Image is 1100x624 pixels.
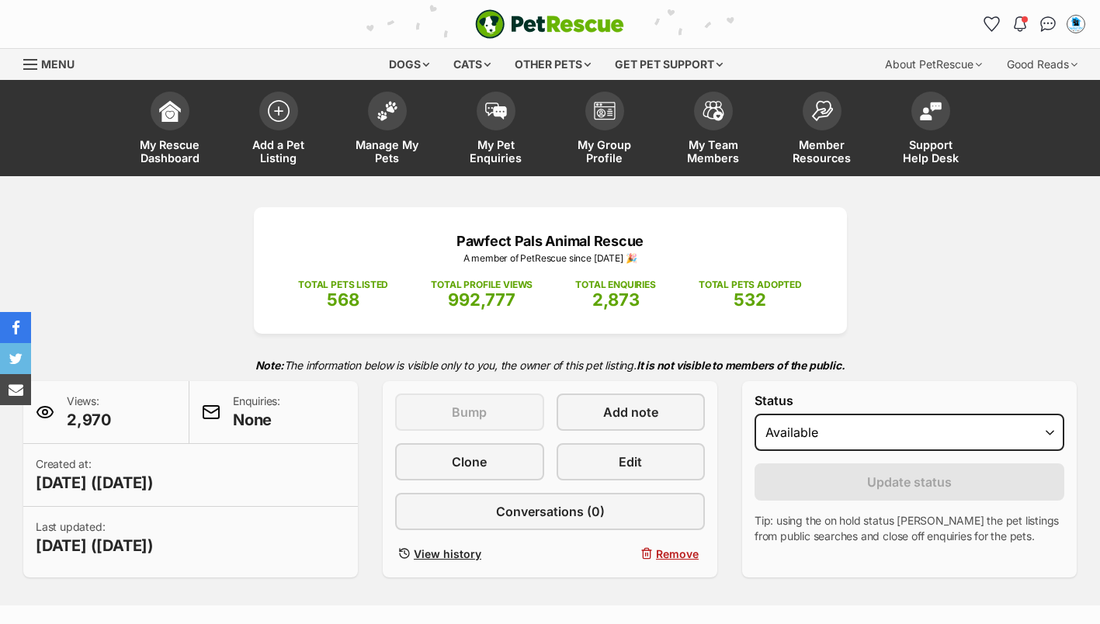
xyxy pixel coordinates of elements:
[787,138,857,165] span: Member Resources
[755,463,1064,501] button: Update status
[475,9,624,39] a: PetRescue
[699,278,802,292] p: TOTAL PETS ADOPTED
[23,349,1077,381] p: The information below is visible only to you, the owner of this pet listing.
[224,84,333,176] a: Add a Pet Listing
[619,452,642,471] span: Edit
[755,513,1064,544] p: Tip: using the on hold status [PERSON_NAME] the pet listings from public searches and close off e...
[448,289,515,310] span: 992,777
[36,535,154,556] span: [DATE] ([DATE])
[734,289,766,310] span: 532
[678,138,748,165] span: My Team Members
[656,546,699,562] span: Remove
[867,473,952,491] span: Update status
[395,543,544,565] a: View history
[1036,12,1060,36] a: Conversations
[298,278,388,292] p: TOTAL PETS LISTED
[116,84,224,176] a: My Rescue Dashboard
[550,84,659,176] a: My Group Profile
[36,519,154,556] p: Last updated:
[277,231,824,251] p: Pawfect Pals Animal Rescue
[496,502,605,521] span: Conversations (0)
[442,49,501,80] div: Cats
[703,101,724,121] img: team-members-icon-5396bd8760b3fe7c0b43da4ab00e1e3bb1a5d9ba89233759b79545d2d3fc5d0d.svg
[768,84,876,176] a: Member Resources
[475,9,624,39] img: logo-e224e6f780fb5917bec1dbf3a21bbac754714ae5b6737aabdf751b685950b380.svg
[570,138,640,165] span: My Group Profile
[485,102,507,120] img: pet-enquiries-icon-7e3ad2cf08bfb03b45e93fb7055b45f3efa6380592205ae92323e6603595dc1f.svg
[874,49,993,80] div: About PetRescue
[461,138,531,165] span: My Pet Enquiries
[327,289,359,310] span: 568
[268,100,290,122] img: add-pet-listing-icon-0afa8454b4691262ce3f59096e99ab1cd57d4a30225e0717b998d2c9b9846f56.svg
[277,251,824,265] p: A member of PetRescue since [DATE] 🎉
[244,138,314,165] span: Add a Pet Listing
[395,443,544,480] a: Clone
[594,102,616,120] img: group-profile-icon-3fa3cf56718a62981997c0bc7e787c4b2cf8bcc04b72c1350f741eb67cf2f40e.svg
[980,12,1088,36] ul: Account quick links
[1040,16,1057,32] img: chat-41dd97257d64d25036548639549fe6c8038ab92f7586957e7f3b1b290dea8141.svg
[233,393,280,431] p: Enquiries:
[603,403,658,421] span: Add note
[896,138,966,165] span: Support Help Desk
[378,49,440,80] div: Dogs
[1068,16,1084,32] img: Narelle Hayes profile pic
[452,403,487,421] span: Bump
[920,102,942,120] img: help-desk-icon-fdf02630f3aa405de69fd3d07c3f3aa587a6932b1a1747fa1d2bba05be0121f9.svg
[41,57,75,71] span: Menu
[876,84,985,176] a: Support Help Desk
[604,49,734,80] div: Get pet support
[23,49,85,77] a: Menu
[36,456,154,494] p: Created at:
[557,543,706,565] button: Remove
[980,12,1005,36] a: Favourites
[67,393,111,431] p: Views:
[36,472,154,494] span: [DATE] ([DATE])
[395,493,705,530] a: Conversations (0)
[414,546,481,562] span: View history
[442,84,550,176] a: My Pet Enquiries
[431,278,533,292] p: TOTAL PROFILE VIEWS
[255,359,284,372] strong: Note:
[996,49,1088,80] div: Good Reads
[1064,12,1088,36] button: My account
[159,100,181,122] img: dashboard-icon-eb2f2d2d3e046f16d808141f083e7271f6b2e854fb5c12c21221c1fb7104beca.svg
[376,101,398,121] img: manage-my-pets-icon-02211641906a0b7f246fdf0571729dbe1e7629f14944591b6c1af311fb30b64b.svg
[352,138,422,165] span: Manage My Pets
[135,138,205,165] span: My Rescue Dashboard
[233,409,280,431] span: None
[395,393,544,431] button: Bump
[659,84,768,176] a: My Team Members
[1008,12,1032,36] button: Notifications
[811,100,833,121] img: member-resources-icon-8e73f808a243e03378d46382f2149f9095a855e16c252ad45f914b54edf8863c.svg
[637,359,845,372] strong: It is not visible to members of the public.
[592,289,640,310] span: 2,873
[557,443,706,480] a: Edit
[452,452,487,471] span: Clone
[67,409,111,431] span: 2,970
[504,49,602,80] div: Other pets
[575,278,655,292] p: TOTAL ENQUIRIES
[333,84,442,176] a: Manage My Pets
[755,393,1064,407] label: Status
[1014,16,1026,32] img: notifications-46538b983faf8c2785f20acdc204bb7945ddae34d4c08c2a6579f10ce5e182be.svg
[557,393,706,431] a: Add note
